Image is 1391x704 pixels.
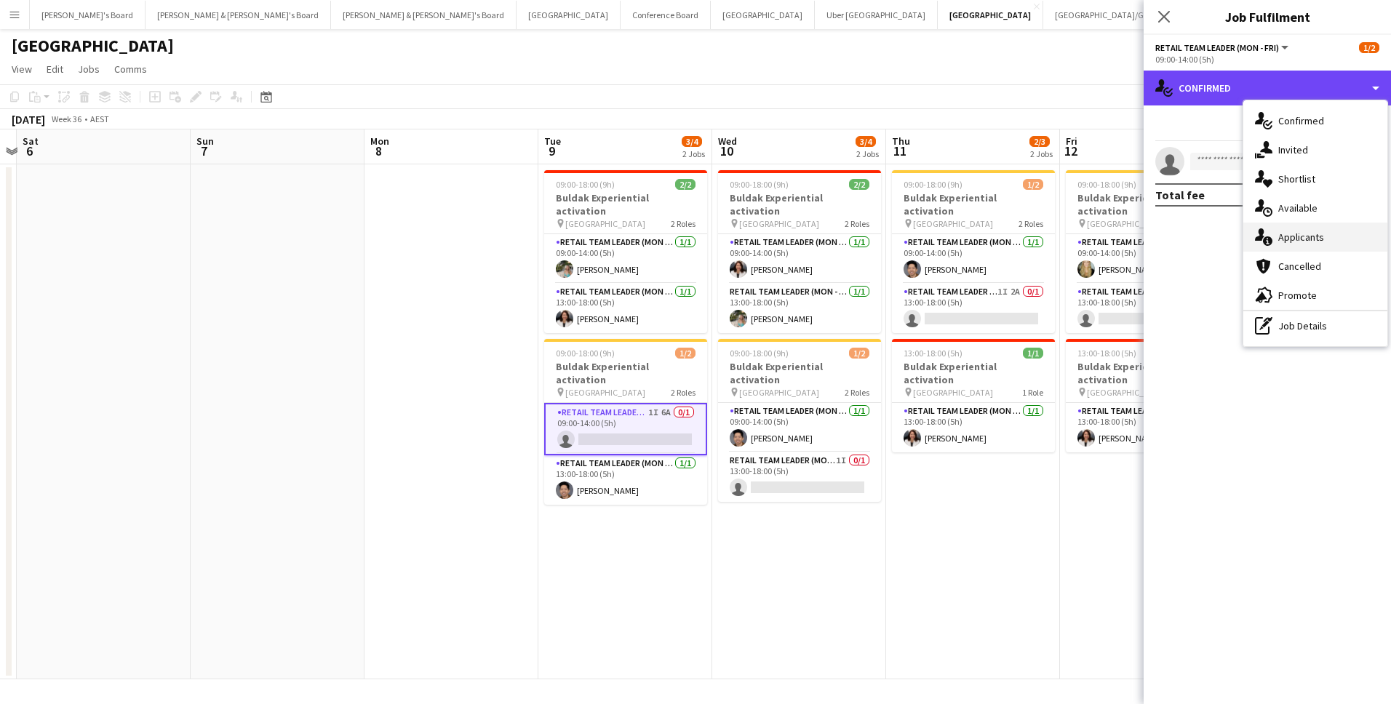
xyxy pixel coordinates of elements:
span: 2 Roles [1019,218,1043,229]
span: View [12,63,32,76]
app-job-card: 13:00-18:00 (5h)1/1Buldak Experiential activation [GEOGRAPHIC_DATA]1 RoleRETAIL Team Leader (Mon ... [1066,339,1229,452]
h3: Buldak Experiential activation [544,360,707,386]
button: [PERSON_NAME] & [PERSON_NAME]'s Board [331,1,517,29]
span: [GEOGRAPHIC_DATA] [1087,387,1167,398]
span: 1/2 [849,348,869,359]
span: 09:00-18:00 (9h) [730,179,789,190]
button: [GEOGRAPHIC_DATA] [711,1,815,29]
span: [GEOGRAPHIC_DATA] [913,218,993,229]
h3: Buldak Experiential activation [892,191,1055,217]
button: [PERSON_NAME]'s Board [30,1,146,29]
app-card-role: RETAIL Team Leader (Mon - Fri)1I2A0/113:00-18:00 (5h) [892,284,1055,333]
span: 7 [194,143,214,159]
span: [GEOGRAPHIC_DATA] [565,218,645,229]
app-card-role: RETAIL Team Leader (Mon - Fri)1I0/113:00-18:00 (5h) [718,452,881,502]
span: Sun [196,135,214,148]
span: [GEOGRAPHIC_DATA] [913,387,993,398]
span: 8 [368,143,389,159]
h3: Buldak Experiential activation [892,360,1055,386]
span: 13:00-18:00 (5h) [1077,348,1136,359]
span: 12 [1064,143,1077,159]
app-card-role: RETAIL Team Leader (Mon - Fri)1/113:00-18:00 (5h)[PERSON_NAME] [718,284,881,333]
h3: Buldak Experiential activation [718,360,881,386]
span: 09:00-18:00 (9h) [904,179,962,190]
span: 1/2 [1023,179,1043,190]
div: Invited [1243,135,1387,164]
button: [GEOGRAPHIC_DATA] [938,1,1043,29]
span: 10 [716,143,737,159]
app-job-card: 09:00-18:00 (9h)1/2Buldak Experiential activation [GEOGRAPHIC_DATA]2 RolesRETAIL Team Leader (Mon... [718,339,881,502]
button: RETAIL Team Leader (Mon - Fri) [1155,42,1291,53]
div: 2 Jobs [856,148,879,159]
button: [GEOGRAPHIC_DATA] [517,1,621,29]
span: [GEOGRAPHIC_DATA] [739,387,819,398]
h3: Buldak Experiential activation [718,191,881,217]
span: 1/2 [675,348,695,359]
span: 11 [890,143,910,159]
span: 3/4 [682,136,702,147]
a: Edit [41,60,69,79]
span: Thu [892,135,910,148]
span: 2/3 [1029,136,1050,147]
div: [DATE] [12,112,45,127]
span: 2 Roles [845,218,869,229]
div: Job Details [1243,311,1387,340]
button: [PERSON_NAME] & [PERSON_NAME]'s Board [146,1,331,29]
h1: [GEOGRAPHIC_DATA] [12,35,174,57]
span: 1/1 [1023,348,1043,359]
div: 2 Jobs [682,148,705,159]
div: Applicants [1243,223,1387,252]
app-job-card: 09:00-18:00 (9h)1/2Buldak Experiential activation [GEOGRAPHIC_DATA]2 RolesRETAIL Team Leader (Mon... [1066,170,1229,333]
span: Fri [1066,135,1077,148]
app-job-card: 09:00-18:00 (9h)1/2Buldak Experiential activation [GEOGRAPHIC_DATA]2 RolesRETAIL Team Leader (Mon... [544,339,707,505]
span: Jobs [78,63,100,76]
app-card-role: RETAIL Team Leader (Mon - Fri)1/113:00-18:00 (5h)[PERSON_NAME] [544,455,707,505]
div: AEST [90,113,109,124]
span: Sat [23,135,39,148]
span: Week 36 [48,113,84,124]
span: [GEOGRAPHIC_DATA] [739,218,819,229]
span: 09:00-18:00 (9h) [556,179,615,190]
a: Jobs [72,60,105,79]
app-job-card: 09:00-18:00 (9h)2/2Buldak Experiential activation [GEOGRAPHIC_DATA]2 RolesRETAIL Team Leader (Mon... [544,170,707,333]
div: Confirmed [1243,106,1387,135]
div: Confirmed [1144,71,1391,105]
h3: Buldak Experiential activation [1066,191,1229,217]
span: 09:00-18:00 (9h) [556,348,615,359]
div: Available [1243,193,1387,223]
span: Mon [370,135,389,148]
span: 09:00-18:00 (9h) [1077,179,1136,190]
div: 2 Jobs [1030,148,1053,159]
span: RETAIL Team Leader (Mon - Fri) [1155,42,1279,53]
span: 1 Role [1022,387,1043,398]
a: Comms [108,60,153,79]
app-card-role: RETAIL Team Leader (Mon - Fri)1/113:00-18:00 (5h)[PERSON_NAME] [544,284,707,333]
span: 2 Roles [671,387,695,398]
div: Cancelled [1243,252,1387,281]
span: [GEOGRAPHIC_DATA] [565,387,645,398]
app-card-role: RETAIL Team Leader (Mon - Fri)1/109:00-14:00 (5h)[PERSON_NAME] [1066,234,1229,284]
app-card-role: RETAIL Team Leader (Mon - Fri)2I5A0/113:00-18:00 (5h) [1066,284,1229,333]
button: Conference Board [621,1,711,29]
app-card-role: RETAIL Team Leader (Mon - Fri)1/113:00-18:00 (5h)[PERSON_NAME] [892,403,1055,452]
app-job-card: 13:00-18:00 (5h)1/1Buldak Experiential activation [GEOGRAPHIC_DATA]1 RoleRETAIL Team Leader (Mon ... [892,339,1055,452]
span: 2/2 [849,179,869,190]
app-card-role: RETAIL Team Leader (Mon - Fri)1/113:00-18:00 (5h)[PERSON_NAME] [1066,403,1229,452]
app-job-card: 09:00-18:00 (9h)2/2Buldak Experiential activation [GEOGRAPHIC_DATA]2 RolesRETAIL Team Leader (Mon... [718,170,881,333]
h3: Buldak Experiential activation [1066,360,1229,386]
app-job-card: 09:00-18:00 (9h)1/2Buldak Experiential activation [GEOGRAPHIC_DATA]2 RolesRETAIL Team Leader (Mon... [892,170,1055,333]
span: 2 Roles [671,218,695,229]
app-card-role: RETAIL Team Leader (Mon - Fri)1I6A0/109:00-14:00 (5h) [544,403,707,455]
span: Tue [544,135,561,148]
span: 09:00-18:00 (9h) [730,348,789,359]
h3: Job Fulfilment [1144,7,1391,26]
span: Wed [718,135,737,148]
app-card-role: RETAIL Team Leader (Mon - Fri)1/109:00-14:00 (5h)[PERSON_NAME] [544,234,707,284]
